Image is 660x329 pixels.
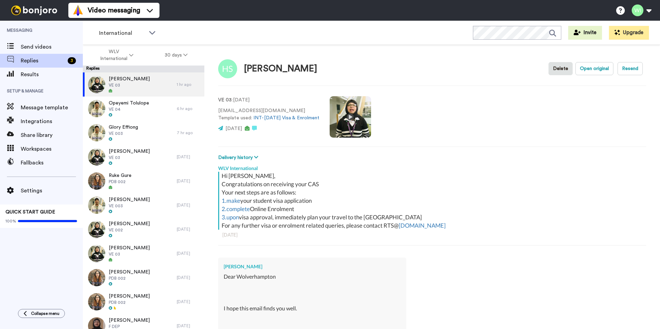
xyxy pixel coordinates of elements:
a: [PERSON_NAME]VE 002[DATE] [83,217,204,241]
div: [DATE] [177,299,201,305]
img: vm-color.svg [72,5,84,16]
img: d9b90043-b27e-4f46-9234-97d7fd64af05-thumb.jpg [88,100,105,117]
span: [PERSON_NAME] [109,245,150,251]
p: : [DATE] [218,97,319,104]
span: Results [21,70,83,79]
div: [DATE] [177,275,201,280]
span: VE 002 [109,227,150,233]
span: Collapse menu [31,311,59,316]
div: Replies [83,66,204,72]
button: WLV International [84,46,149,65]
span: PDB 002 [109,276,150,281]
img: 4c89a382-51e4-48f9-9d4c-4752e4e5aa25-thumb.jpg [88,197,105,214]
button: 30 days [149,49,203,61]
button: Open original [575,62,613,75]
button: Resend [618,62,643,75]
span: [PERSON_NAME] [109,220,150,227]
button: Delivery history [218,154,260,161]
div: [DATE] [177,323,201,329]
button: Delete [549,62,573,75]
a: [PERSON_NAME]VE 003[DATE] [83,193,204,217]
span: PDB 002 [109,179,132,185]
div: [DATE] [177,227,201,232]
a: 3.upon [222,213,239,221]
span: Settings [21,187,83,195]
p: [EMAIL_ADDRESS][DOMAIN_NAME] Template used: [218,107,319,122]
div: WLV International [218,161,646,172]
a: Ruke GurePDB 002[DATE] [83,169,204,193]
strong: VE 03 [218,98,232,102]
span: PDB 002 [109,300,150,305]
a: 1.make [222,197,240,204]
div: Hi [PERSON_NAME], Congratulations on receiving your CAS Your next steps are as follows: your stud... [222,172,644,230]
img: 22e093ee-6621-4089-9a64-2bb4a3293c61-thumb.jpg [88,148,105,166]
button: Collapse menu [18,309,65,318]
div: [PERSON_NAME] [224,263,401,270]
a: [PERSON_NAME]PDB 002[DATE] [83,290,204,314]
span: VE 03 [109,155,150,160]
span: Opeyemi Tolulope [109,100,149,107]
div: 6 hr ago [177,106,201,111]
a: Glory EffiongVE 0037 hr ago [83,121,204,145]
img: 22e093ee-6621-4089-9a64-2bb4a3293c61-thumb.jpg [88,76,105,93]
span: [PERSON_NAME] [109,269,150,276]
span: [PERSON_NAME] [109,317,150,324]
div: 1 hr ago [177,82,201,87]
span: Glory Effiong [109,124,138,131]
span: VE 003 [109,203,150,209]
span: Ruke Gure [109,172,132,179]
img: 0ce1e80d-b08c-42eb-9ad6-5d90edd8a71e-thumb.jpg [88,293,105,310]
div: [DATE] [177,202,201,208]
span: QUICK START GUIDE [6,210,55,215]
span: Integrations [21,117,83,126]
img: 0ce1e80d-b08c-42eb-9ad6-5d90edd8a71e-thumb.jpg [88,172,105,190]
span: VE 03 [109,251,150,257]
img: Image of Hanif Shah [218,59,237,78]
button: Invite [568,26,602,40]
a: INT-[DATE] Visa & Enrolment [253,116,319,120]
span: International [99,29,145,37]
a: [PERSON_NAME]VE 03[DATE] [83,241,204,266]
div: 3 [68,57,76,64]
span: WLV International [100,48,128,62]
img: 7d6cb224-86b8-4773-b7f2-a7db13f7c05d-thumb.jpg [88,221,105,238]
a: [PERSON_NAME]VE 03[DATE] [83,145,204,169]
a: 2.complete [222,205,250,212]
a: [DOMAIN_NAME] [399,222,446,229]
span: VE 04 [109,107,149,112]
div: [DATE] [177,154,201,160]
span: [DATE] [225,126,242,131]
div: [DATE] [177,178,201,184]
a: [PERSON_NAME]VE 031 hr ago [83,72,204,97]
img: 22e093ee-6621-4089-9a64-2bb4a3293c61-thumb.jpg [88,245,105,262]
a: [PERSON_NAME]PDB 002[DATE] [83,266,204,290]
div: 7 hr ago [177,130,201,136]
img: 4c89a382-51e4-48f9-9d4c-4752e4e5aa25-thumb.jpg [88,124,105,141]
span: Video messaging [88,6,140,15]
span: 100% [6,218,16,224]
span: VE 03 [109,82,150,88]
span: [PERSON_NAME] [109,76,150,82]
span: Message template [21,103,83,112]
img: 0ce1e80d-b08c-42eb-9ad6-5d90edd8a71e-thumb.jpg [88,269,105,286]
span: Share library [21,131,83,139]
span: VE 003 [109,131,138,136]
span: Workspaces [21,145,83,153]
span: Replies [21,57,65,65]
span: [PERSON_NAME] [109,196,150,203]
span: Send videos [21,43,83,51]
a: Opeyemi TolulopeVE 046 hr ago [83,97,204,121]
span: [PERSON_NAME] [109,148,150,155]
img: bj-logo-header-white.svg [8,6,60,15]
div: [DATE] [177,251,201,256]
div: [DATE] [222,231,642,238]
span: [PERSON_NAME] [109,293,150,300]
div: [PERSON_NAME] [244,64,317,74]
button: Upgrade [609,26,649,40]
span: Fallbacks [21,159,83,167]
